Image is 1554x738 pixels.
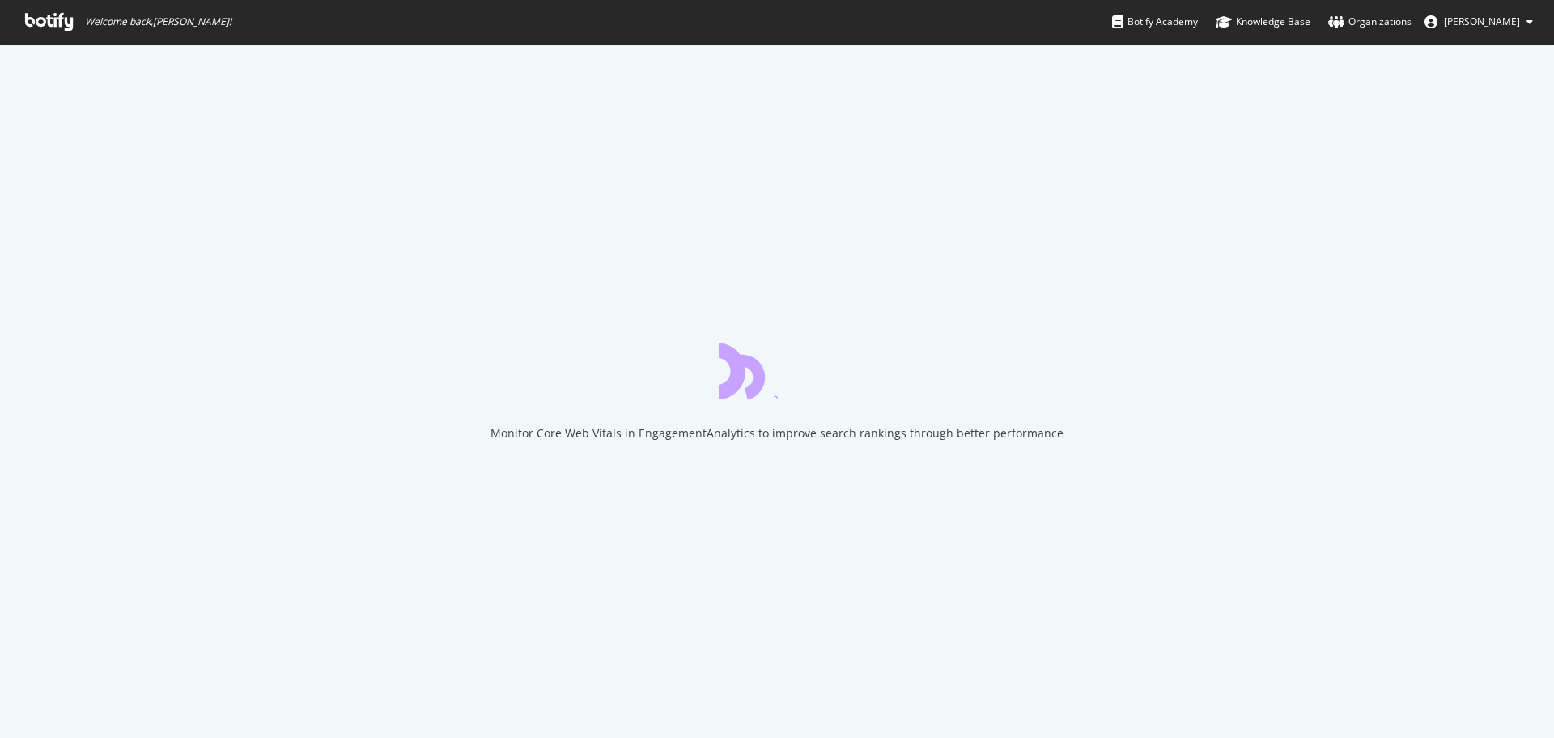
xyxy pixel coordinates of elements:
[490,425,1064,442] div: Monitor Core Web Vitals in EngagementAnalytics to improve search rankings through better performance
[1412,9,1546,35] button: [PERSON_NAME]
[1328,14,1412,30] div: Organizations
[1444,15,1520,28] span: Keith Fenner
[719,341,835,399] div: animation
[1216,14,1310,30] div: Knowledge Base
[1112,14,1198,30] div: Botify Academy
[85,15,231,28] span: Welcome back, [PERSON_NAME] !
